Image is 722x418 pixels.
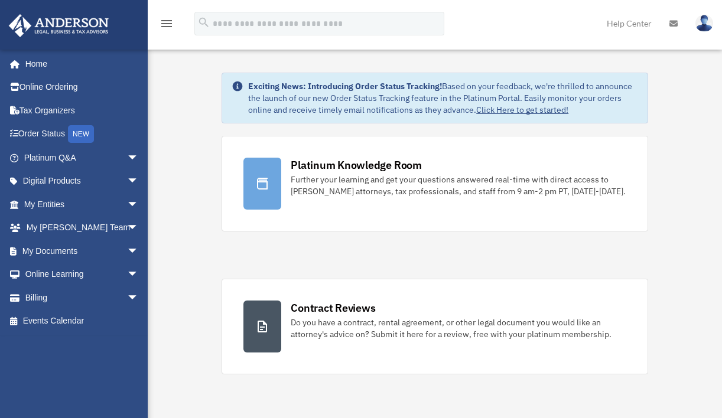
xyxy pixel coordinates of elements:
[127,192,151,217] span: arrow_drop_down
[8,286,157,309] a: Billingarrow_drop_down
[160,21,174,31] a: menu
[8,263,157,286] a: Online Learningarrow_drop_down
[8,309,157,333] a: Events Calendar
[291,316,626,340] div: Do you have a contract, rental agreement, or other legal document you would like an attorney's ad...
[160,17,174,31] i: menu
[291,158,422,172] div: Platinum Knowledge Room
[8,52,151,76] a: Home
[695,15,713,32] img: User Pic
[8,122,157,146] a: Order StatusNEW
[127,146,151,170] span: arrow_drop_down
[222,136,648,231] a: Platinum Knowledge Room Further your learning and get your questions answered real-time with dire...
[68,125,94,143] div: NEW
[197,16,210,29] i: search
[8,216,157,240] a: My [PERSON_NAME] Teamarrow_drop_down
[127,286,151,310] span: arrow_drop_down
[8,239,157,263] a: My Documentsarrow_drop_down
[8,99,157,122] a: Tax Organizers
[291,301,375,315] div: Contract Reviews
[222,279,648,374] a: Contract Reviews Do you have a contract, rental agreement, or other legal document you would like...
[5,14,112,37] img: Anderson Advisors Platinum Portal
[8,169,157,193] a: Digital Productsarrow_drop_down
[248,80,638,116] div: Based on your feedback, we're thrilled to announce the launch of our new Order Status Tracking fe...
[8,192,157,216] a: My Entitiesarrow_drop_down
[291,174,626,197] div: Further your learning and get your questions answered real-time with direct access to [PERSON_NAM...
[476,105,568,115] a: Click Here to get started!
[8,146,157,169] a: Platinum Q&Aarrow_drop_down
[127,239,151,263] span: arrow_drop_down
[127,216,151,240] span: arrow_drop_down
[248,81,442,92] strong: Exciting News: Introducing Order Status Tracking!
[127,169,151,194] span: arrow_drop_down
[8,76,157,99] a: Online Ordering
[127,263,151,287] span: arrow_drop_down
